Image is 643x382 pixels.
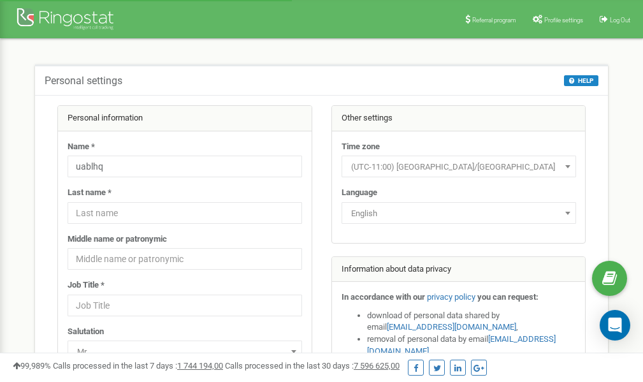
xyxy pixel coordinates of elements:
li: download of personal data shared by email , [367,310,576,334]
button: HELP [564,75,598,86]
input: Job Title [68,295,302,316]
span: (UTC-11:00) Pacific/Midway [346,158,572,176]
span: Mr. [68,341,302,362]
span: Profile settings [544,17,583,24]
div: Personal information [58,106,312,131]
a: [EMAIL_ADDRESS][DOMAIN_NAME] [387,322,516,332]
span: Referral program [472,17,516,24]
label: Time zone [342,141,380,153]
input: Name [68,156,302,177]
strong: you can request: [477,292,538,302]
span: Calls processed in the last 30 days : [225,361,400,371]
h5: Personal settings [45,75,122,87]
label: Language [342,187,377,199]
label: Salutation [68,326,104,338]
input: Last name [68,202,302,224]
span: Mr. [72,343,298,361]
label: Name * [68,141,95,153]
u: 7 596 625,00 [354,361,400,371]
input: Middle name or patronymic [68,248,302,270]
label: Last name * [68,187,112,199]
span: English [346,205,572,223]
label: Middle name or patronymic [68,233,167,246]
span: Log Out [610,17,630,24]
span: English [342,202,576,224]
a: privacy policy [427,292,475,302]
strong: In accordance with our [342,292,425,302]
span: Calls processed in the last 7 days : [53,361,223,371]
li: removal of personal data by email , [367,334,576,357]
span: (UTC-11:00) Pacific/Midway [342,156,576,177]
label: Job Title * [68,279,105,291]
div: Other settings [332,106,586,131]
div: Open Intercom Messenger [600,310,630,341]
u: 1 744 194,00 [177,361,223,371]
div: Information about data privacy [332,257,586,283]
span: 99,989% [13,361,51,371]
